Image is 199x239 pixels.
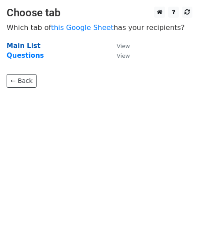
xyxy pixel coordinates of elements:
[7,42,41,50] a: Main List
[51,23,114,32] a: this Google Sheet
[117,43,130,49] small: View
[7,74,37,88] a: ← Back
[117,52,130,59] small: View
[108,42,130,50] a: View
[7,7,192,19] h3: Choose tab
[7,23,192,32] p: Which tab of has your recipients?
[108,52,130,60] a: View
[155,197,199,239] iframe: Chat Widget
[7,52,44,60] a: Questions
